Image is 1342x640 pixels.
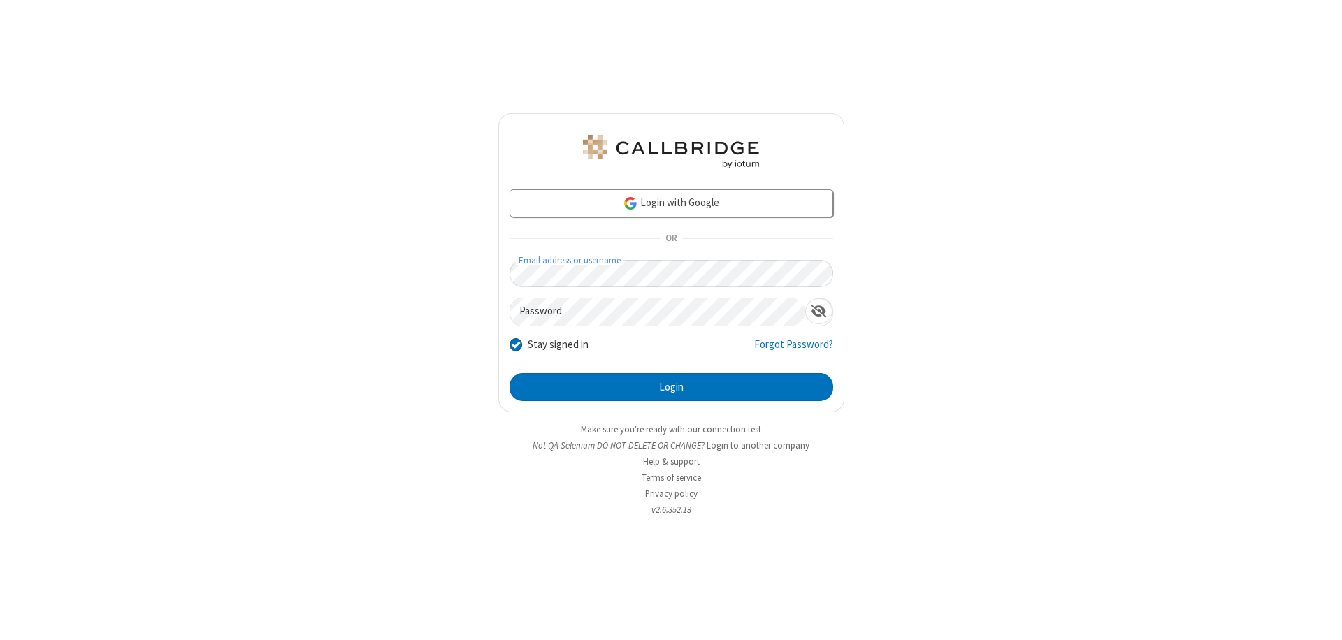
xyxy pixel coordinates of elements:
input: Password [510,298,805,326]
input: Email address or username [510,260,833,287]
li: v2.6.352.13 [498,503,844,516]
div: Show password [805,298,832,324]
a: Help & support [643,456,700,467]
button: Login to another company [707,439,809,452]
a: Login with Google [510,189,833,217]
a: Terms of service [642,472,701,483]
button: Login [510,373,833,401]
label: Stay signed in [528,337,589,353]
a: Make sure you're ready with our connection test [581,423,761,435]
img: google-icon.png [623,196,638,211]
a: Privacy policy [645,488,698,500]
img: QA Selenium DO NOT DELETE OR CHANGE [580,135,762,168]
span: OR [660,229,682,249]
li: Not QA Selenium DO NOT DELETE OR CHANGE? [498,439,844,452]
a: Forgot Password? [754,337,833,363]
